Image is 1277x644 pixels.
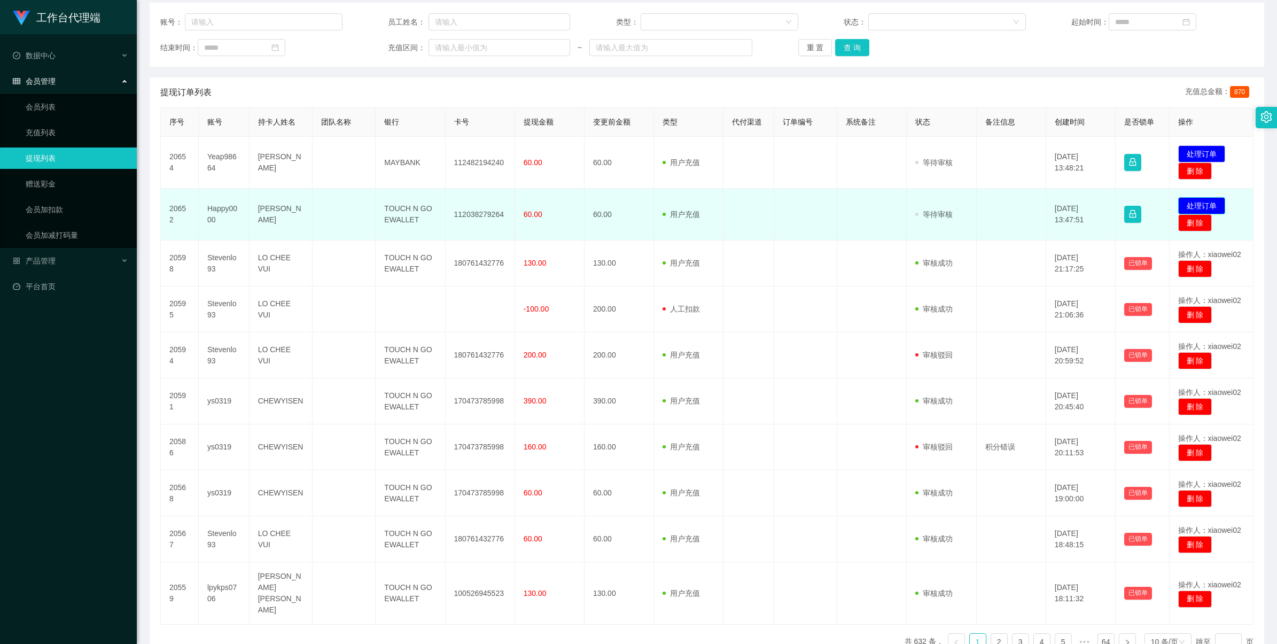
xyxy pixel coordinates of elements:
button: 查 询 [835,39,869,56]
td: [DATE] 21:17:25 [1046,240,1116,286]
td: [DATE] 13:47:51 [1046,189,1116,240]
span: 创建时间 [1055,118,1085,126]
h1: 工作台代理端 [36,1,100,35]
button: 删 除 [1178,306,1212,323]
td: CHEWYISEN [250,424,313,470]
span: 用户充值 [663,158,700,167]
span: 备注信息 [985,118,1015,126]
td: [DATE] 21:06:36 [1046,286,1116,332]
button: 删 除 [1178,444,1212,461]
td: 20586 [161,424,199,470]
td: [DATE] 20:11:53 [1046,424,1116,470]
span: 160.00 [524,443,547,451]
button: 删 除 [1178,162,1212,180]
td: [DATE] 20:45:40 [1046,378,1116,424]
td: TOUCH N GO EWALLET [376,240,445,286]
span: 序号 [169,118,184,126]
span: 用户充值 [663,397,700,405]
span: 操作人：xiaowei02 [1178,250,1241,259]
button: 重 置 [798,39,832,56]
span: 审核驳回 [915,443,953,451]
span: 系统备注 [846,118,876,126]
span: 操作人：xiaowei02 [1178,480,1241,488]
td: TOUCH N GO EWALLET [376,516,445,562]
td: [DATE] 18:48:15 [1046,516,1116,562]
td: 160.00 [585,424,654,470]
span: 类型： [616,17,641,28]
span: 审核驳回 [915,351,953,359]
button: 已锁单 [1124,257,1152,270]
td: 200.00 [585,286,654,332]
td: 20591 [161,378,199,424]
td: 20654 [161,137,199,189]
td: 180761432776 [446,516,515,562]
button: 删 除 [1178,490,1212,507]
span: 持卡人姓名 [258,118,295,126]
a: 图标: dashboard平台首页 [13,276,128,297]
span: 审核成功 [915,488,953,497]
button: 已锁单 [1124,395,1152,408]
span: 结束时间： [160,42,198,53]
td: Stevenlo93 [199,286,250,332]
span: 账号 [207,118,222,126]
td: CHEWYISEN [250,378,313,424]
button: 图标: lock [1124,154,1141,171]
td: TOUCH N GO EWALLET [376,562,445,625]
td: TOUCH N GO EWALLET [376,378,445,424]
td: TOUCH N GO EWALLET [376,470,445,516]
td: 20595 [161,286,199,332]
td: lpykps0706 [199,562,250,625]
span: 操作人：xiaowei02 [1178,388,1241,397]
span: 130.00 [524,259,547,267]
span: 审核成功 [915,259,953,267]
td: [DATE] 19:00:00 [1046,470,1116,516]
td: TOUCH N GO EWALLET [376,189,445,240]
i: 图标: check-circle-o [13,52,20,59]
td: TOUCH N GO EWALLET [376,424,445,470]
td: 20559 [161,562,199,625]
td: 60.00 [585,189,654,240]
td: 390.00 [585,378,654,424]
td: [PERSON_NAME] [250,137,313,189]
span: 用户充值 [663,210,700,219]
a: 会员加扣款 [26,199,128,220]
span: 等待审核 [915,210,953,219]
td: 170473785998 [446,424,515,470]
td: 20567 [161,516,199,562]
button: 删 除 [1178,260,1212,277]
td: 20568 [161,470,199,516]
span: 用户充值 [663,443,700,451]
span: ~ [570,42,589,53]
td: [PERSON_NAME] [PERSON_NAME] [250,562,313,625]
input: 请输入 [185,13,342,30]
td: ys0319 [199,378,250,424]
td: 60.00 [585,137,654,189]
td: LO CHEE VUI [250,240,313,286]
td: 积分错误 [977,424,1046,470]
span: 60.00 [524,534,542,543]
span: 充值区间： [388,42,429,53]
td: ys0319 [199,470,250,516]
span: 审核成功 [915,397,953,405]
span: -100.00 [524,305,549,313]
td: LO CHEE VUI [250,332,313,378]
i: 图标: appstore-o [13,257,20,265]
td: [DATE] 13:48:21 [1046,137,1116,189]
span: 数据中心 [13,51,56,60]
td: 170473785998 [446,470,515,516]
td: Stevenlo93 [199,516,250,562]
span: 操作 [1178,118,1193,126]
span: 审核成功 [915,534,953,543]
span: 人工扣款 [663,305,700,313]
td: 20652 [161,189,199,240]
span: 起始时间： [1071,17,1109,28]
td: 60.00 [585,470,654,516]
span: 审核成功 [915,589,953,598]
button: 处理订单 [1178,197,1225,214]
span: 产品管理 [13,257,56,265]
td: Stevenlo93 [199,240,250,286]
button: 已锁单 [1124,349,1152,362]
span: 操作人：xiaowei02 [1178,296,1241,305]
span: 操作人：xiaowei02 [1178,342,1241,351]
span: 用户充值 [663,259,700,267]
